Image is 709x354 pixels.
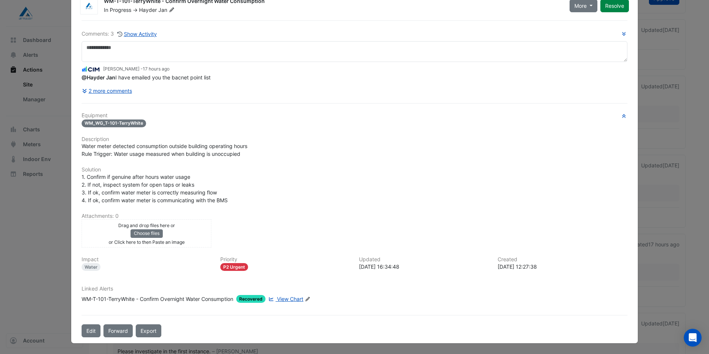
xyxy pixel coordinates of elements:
[103,324,133,337] button: Forward
[359,263,489,271] div: [DATE] 16:34:48
[139,7,157,13] span: Hayder
[574,2,587,10] span: More
[82,84,132,97] button: 2 more comments
[82,136,627,142] h6: Description
[498,256,627,263] h6: Created
[82,295,233,303] div: WM-T-101-TerryWhite - Confirm Overnight Water Consumption
[80,2,98,10] img: Airmaster Australia
[131,229,163,237] button: Choose files
[220,263,248,271] div: P2 Urgent
[82,119,146,127] span: WM_WG_T-101-TerryWhite
[82,74,211,81] span: I have emailed you the bacnet point list
[267,295,303,303] a: View Chart
[118,223,175,228] small: Drag and drop files here or
[684,329,702,347] div: Open Intercom Messenger
[82,324,100,337] button: Edit
[498,263,627,271] div: [DATE] 12:27:38
[82,167,627,173] h6: Solution
[305,296,310,302] fa-icon: Edit Linked Alerts
[103,66,169,72] small: [PERSON_NAME] -
[133,7,138,13] span: ->
[136,324,161,337] a: Export
[236,295,266,303] span: Recovered
[82,174,228,203] span: 1. Confirm if genuine after hours water usage 2. If not, inspect system for open taps or leaks 3....
[359,256,489,263] h6: Updated
[117,30,157,38] button: Show Activity
[158,6,176,14] span: Jan
[82,112,627,119] h6: Equipment
[104,7,131,13] span: In Progress
[109,239,185,245] small: or Click here to then Paste an image
[143,66,169,72] span: 2025-09-03 16:34:48
[277,296,303,302] span: View Chart
[82,143,247,157] span: Water meter detected consumption outside building operating hours Rule Trigger: Water usage measu...
[82,213,627,219] h6: Attachments: 0
[82,74,115,81] span: hjan@airmaster.com.au [Airmaster Australia]
[82,286,627,292] h6: Linked Alerts
[82,263,100,271] div: Water
[82,30,157,38] div: Comments: 3
[220,256,350,263] h6: Priority
[82,65,100,73] img: CIM
[82,256,211,263] h6: Impact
